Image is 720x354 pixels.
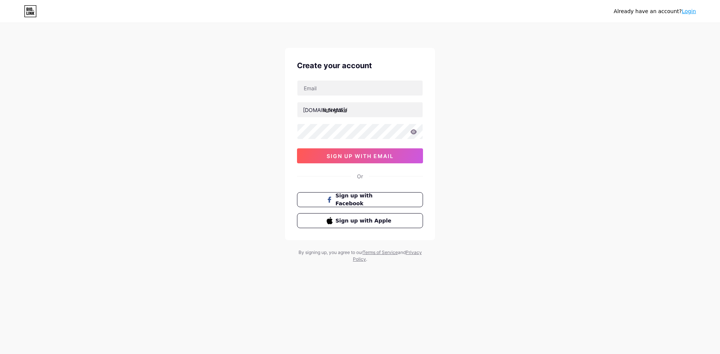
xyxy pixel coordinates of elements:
input: Email [297,81,423,96]
span: sign up with email [327,153,394,159]
button: Sign up with Facebook [297,192,423,207]
a: Login [682,8,696,14]
div: Create your account [297,60,423,71]
span: Sign up with Apple [336,217,394,225]
a: Terms of Service [363,249,398,255]
span: Sign up with Facebook [336,192,394,208]
div: [DOMAIN_NAME]/ [303,106,347,114]
input: username [297,102,423,117]
div: Already have an account? [614,7,696,15]
button: Sign up with Apple [297,213,423,228]
div: Or [357,172,363,180]
div: By signing up, you agree to our and . [296,249,424,263]
button: sign up with email [297,148,423,163]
